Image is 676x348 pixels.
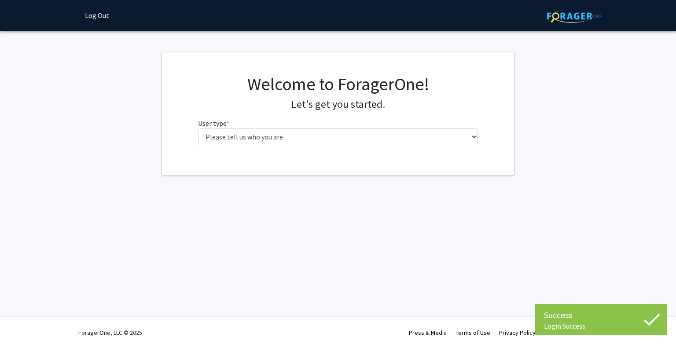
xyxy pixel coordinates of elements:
a: Press & Media [409,329,447,337]
img: ForagerOne Logo [547,9,602,23]
div: Success [544,308,658,322]
h4: Let's get you started. [198,98,478,111]
div: Login Success [544,322,658,330]
a: Privacy Policy [499,329,536,337]
div: ForagerOne, LLC © 2025 [78,317,142,348]
a: Terms of Use [456,329,490,337]
h1: Welcome to ForagerOne! [198,73,478,95]
label: User type [198,118,229,128]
